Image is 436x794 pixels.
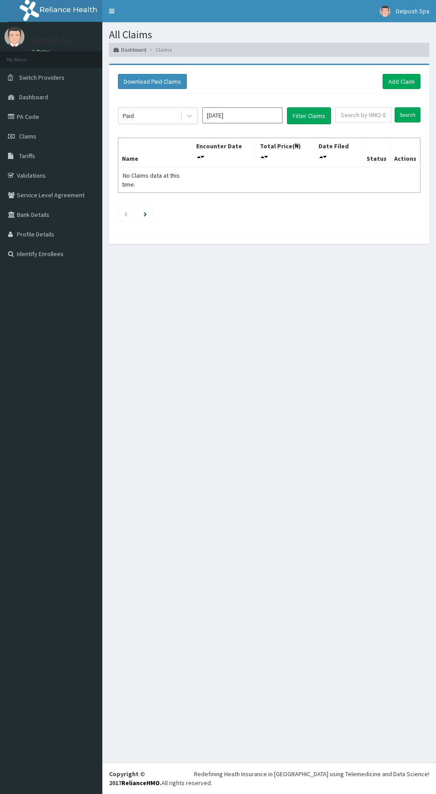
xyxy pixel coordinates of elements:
[315,138,363,167] th: Date Filed
[31,49,52,55] a: Online
[390,138,420,167] th: Actions
[396,7,429,15] span: Delposh Spa
[124,210,128,218] a: Previous page
[121,779,160,787] a: RelianceHMO
[118,74,187,89] button: Download Paid Claims
[19,93,48,101] span: Dashboard
[287,107,331,124] button: Filter Claims
[102,762,436,794] footer: All rights reserved.
[363,138,390,167] th: Status
[19,132,36,140] span: Claims
[147,46,172,53] li: Claims
[202,107,283,123] input: Select Month and Year
[31,36,74,44] p: Delposh Spa
[19,73,65,81] span: Switch Providers
[256,138,315,167] th: Total Price(₦)
[109,29,429,41] h1: All Claims
[192,138,256,167] th: Encounter Date
[4,27,24,47] img: User Image
[118,138,193,167] th: Name
[383,74,420,89] a: Add Claim
[19,152,35,160] span: Tariffs
[144,210,147,218] a: Next page
[113,46,146,53] a: Dashboard
[395,107,420,122] input: Search
[335,107,392,122] input: Search by HMO ID
[122,171,180,188] span: No Claims data at this time.
[123,111,134,120] div: Paid
[109,770,161,787] strong: Copyright © 2017 .
[379,6,391,17] img: User Image
[194,770,429,778] div: Redefining Heath Insurance in [GEOGRAPHIC_DATA] using Telemedicine and Data Science!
